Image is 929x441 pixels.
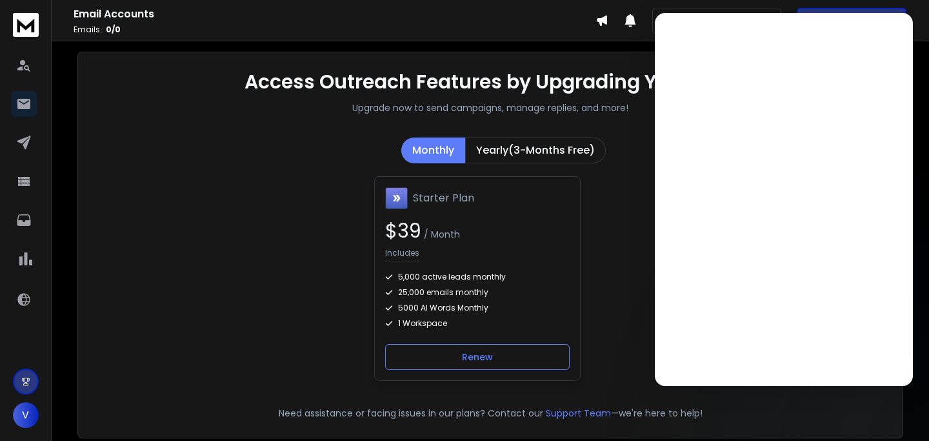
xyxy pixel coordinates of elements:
iframe: Intercom live chat [655,13,913,386]
div: 5000 AI Words Monthly [385,303,570,313]
img: logo [13,13,39,37]
button: Support Team [546,407,611,420]
button: Yearly(3-Months Free) [465,138,606,163]
button: V [13,402,39,428]
div: 5,000 active leads monthly [385,272,570,282]
span: $ 39 [385,217,421,245]
button: Monthly [401,138,465,163]
div: 25,000 emails monthly [385,287,570,298]
p: Emails : [74,25,595,35]
h1: Access Outreach Features by Upgrading Your Plan [245,70,737,94]
img: Starter Plan icon [385,187,408,209]
button: Renew [385,344,570,370]
span: / Month [421,228,460,241]
span: 0 / 0 [106,24,121,35]
p: Need assistance or facing issues in our plans? Contact our —we're here to help! [96,407,884,420]
div: 1 Workspace [385,318,570,329]
h1: Starter Plan [413,190,474,206]
p: Upgrade now to send campaigns, manage replies, and more! [352,101,628,114]
p: Includes [385,248,419,262]
iframe: Intercom live chat [882,396,913,427]
button: Get Free Credits [797,8,906,34]
h1: Email Accounts [74,6,595,22]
